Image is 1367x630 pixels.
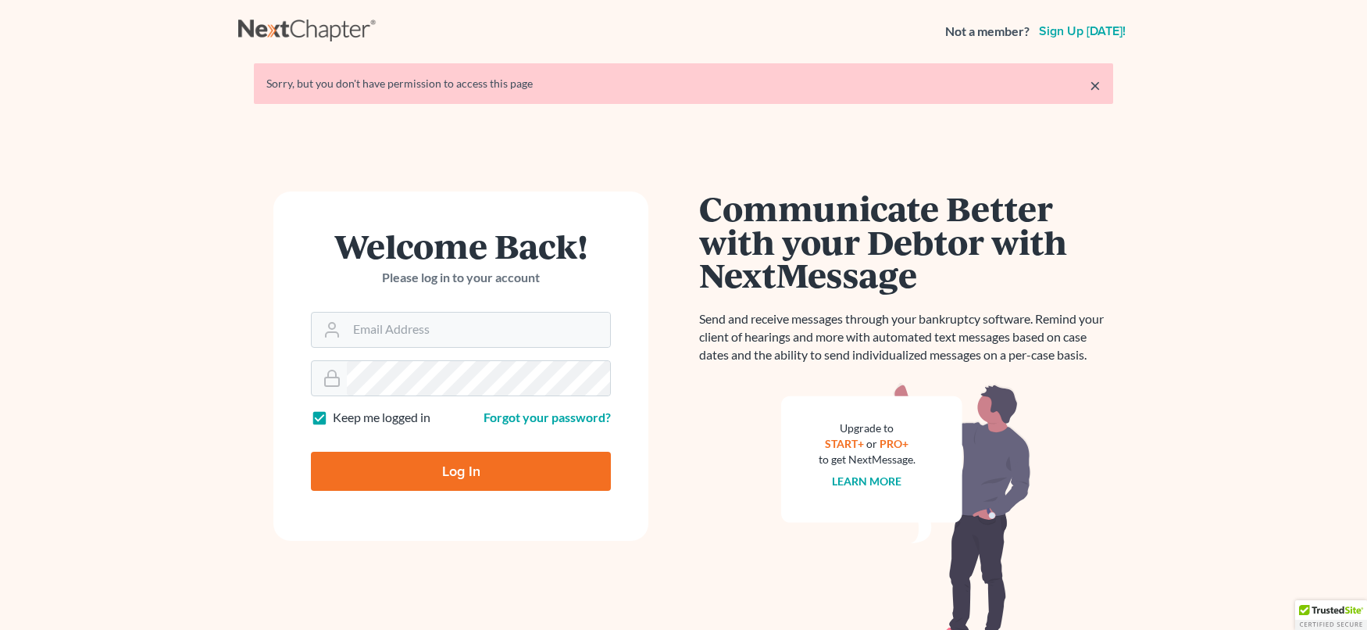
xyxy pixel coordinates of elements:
[699,310,1113,364] p: Send and receive messages through your bankruptcy software. Remind your client of hearings and mo...
[833,474,902,488] a: Learn more
[333,409,430,427] label: Keep me logged in
[826,437,865,450] a: START+
[1036,25,1129,38] a: Sign up [DATE]!
[1090,76,1101,95] a: ×
[311,229,611,263] h1: Welcome Back!
[347,313,610,347] input: Email Address
[945,23,1030,41] strong: Not a member?
[311,269,611,287] p: Please log in to your account
[311,452,611,491] input: Log In
[484,410,611,424] a: Forgot your password?
[867,437,878,450] span: or
[266,76,1101,91] div: Sorry, but you don't have permission to access this page
[699,192,1113,292] h1: Communicate Better with your Debtor with NextMessage
[819,421,915,436] div: Upgrade to
[1295,600,1367,630] div: TrustedSite Certified
[819,452,915,467] div: to get NextMessage.
[880,437,909,450] a: PRO+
